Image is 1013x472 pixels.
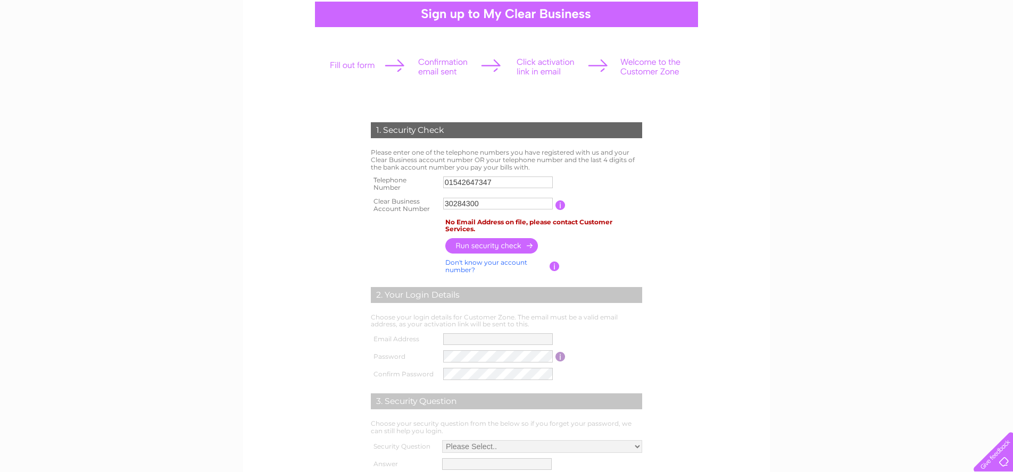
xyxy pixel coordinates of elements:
[368,173,441,195] th: Telephone Number
[981,45,1007,53] a: Contact
[368,348,441,365] th: Password
[368,365,441,383] th: Confirm Password
[959,45,974,53] a: Blog
[368,195,441,216] th: Clear Business Account Number
[368,437,439,456] th: Security Question
[368,146,645,173] td: Please enter one of the telephone numbers you have registered with us and your Clear Business acc...
[864,45,884,53] a: Water
[812,5,886,19] a: 0333 014 3131
[368,331,441,348] th: Email Address
[371,393,642,409] div: 3. Security Question
[371,287,642,303] div: 2. Your Login Details
[550,262,560,271] input: Information
[368,417,645,437] td: Choose your security question from the below so if you forget your password, we can still help yo...
[36,28,90,60] img: logo.png
[443,216,645,236] td: No Email Address on file, please contact Customer Services.
[920,45,952,53] a: Telecoms
[371,122,642,138] div: 1. Security Check
[256,6,759,52] div: Clear Business is a trading name of Verastar Limited (registered in [GEOGRAPHIC_DATA] No. 3667643...
[555,200,566,210] input: Information
[891,45,914,53] a: Energy
[368,311,645,331] td: Choose your login details for Customer Zone. The email must be a valid email address, as your act...
[445,258,527,274] a: Don't know your account number?
[555,352,566,361] input: Information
